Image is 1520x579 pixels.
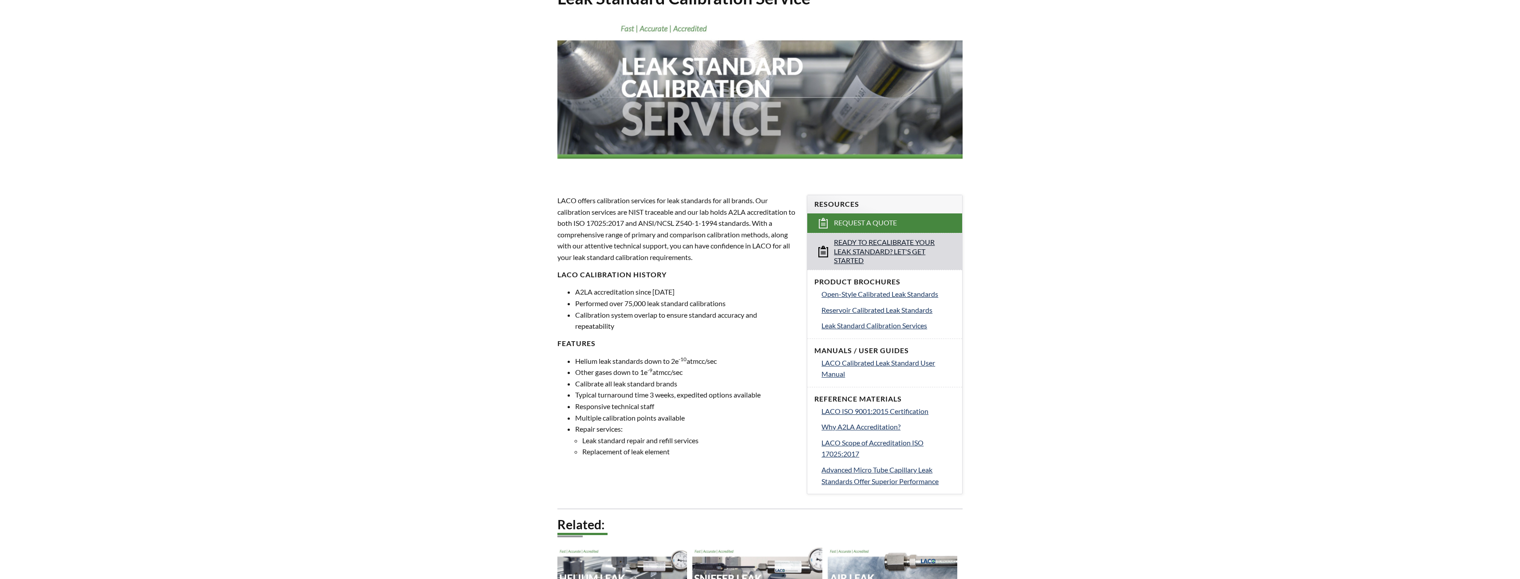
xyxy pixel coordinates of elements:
[557,195,797,263] p: LACO offers calibration services for leak standards for all brands. Our calibration services are ...
[821,421,955,433] a: Why A2LA Accreditation?
[575,389,797,401] li: Typical turnaround time 3 weeks, expedited options available
[814,277,955,287] h4: Product Brochures
[814,200,955,209] h4: Resources
[557,339,797,348] h4: FEATURES
[647,367,652,374] sup: -9
[834,218,897,228] span: Request a Quote
[821,422,900,431] span: Why A2LA Accreditation?
[821,290,938,298] span: Open-Style Calibrated Leak Standards
[821,320,955,331] a: Leak Standard Calibration Services
[582,435,797,446] li: Leak standard repair and refill services
[575,423,797,457] li: Repair services:
[575,298,797,309] li: Performed over 75,000 leak standard calibrations
[575,355,797,367] li: Helium leak standards down to 2e atmcc/sec
[821,288,955,300] a: Open-Style Calibrated Leak Standards
[575,286,797,298] li: A2LA accreditation since [DATE]
[821,321,927,330] span: Leak Standard Calibration Services
[679,356,687,362] sup: -10
[821,437,955,460] a: LACO Scope of Accreditation ISO 17025:2017
[575,412,797,424] li: Multiple calibration points available
[821,306,932,314] span: Reservoir Calibrated Leak Standards
[575,401,797,412] li: Responsive technical staff
[557,16,963,178] img: Leak Standard Calibration Service header
[582,446,797,457] li: Replacement of leak element
[834,238,941,265] span: Ready to Recalibrate Your Leak Standard? Let's Get Started
[807,213,962,233] a: Request a Quote
[575,309,797,332] li: Calibration system overlap to ensure standard accuracy and repeatability
[575,378,797,390] li: Calibrate all leak standard brands
[821,407,928,415] span: LACO ISO 9001:2015 Certification
[821,357,955,380] a: LACO Calibrated Leak Standard User Manual
[814,346,955,355] h4: Manuals / User Guides
[575,366,797,378] li: Other gases down to 1e atmcc/sec
[821,304,955,316] a: Reservoir Calibrated Leak Standards
[557,270,667,279] strong: LACO Calibration History
[821,465,939,485] span: Advanced Micro Tube Capillary Leak Standards Offer Superior Performance
[821,358,935,378] span: LACO Calibrated Leak Standard User Manual
[807,233,962,270] a: Ready to Recalibrate Your Leak Standard? Let's Get Started
[821,464,955,487] a: Advanced Micro Tube Capillary Leak Standards Offer Superior Performance
[821,438,924,458] span: LACO Scope of Accreditation ISO 17025:2017
[821,406,955,417] a: LACO ISO 9001:2015 Certification
[814,394,955,404] h4: Reference Materials
[557,516,963,533] h2: Related:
